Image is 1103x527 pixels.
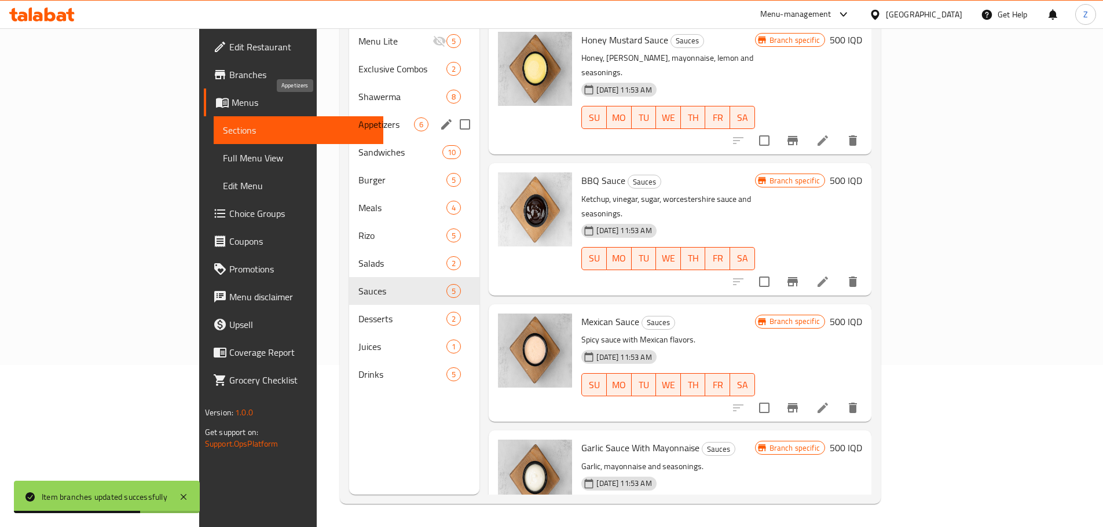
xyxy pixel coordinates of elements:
[581,51,754,80] p: Honey, [PERSON_NAME], mayonnaise, lemon and seasonings.
[442,145,461,159] div: items
[358,367,446,381] span: Drinks
[632,247,657,270] button: TU
[358,256,446,270] span: Salads
[642,316,675,330] div: Sauces
[358,340,446,353] div: Juices
[581,31,668,49] span: Honey Mustard Sauce
[358,284,446,298] span: Sauces
[349,83,479,110] div: Shawerma8
[223,179,374,193] span: Edit Menu
[349,138,479,166] div: Sandwiches10
[611,109,627,126] span: MO
[656,247,681,270] button: WE
[636,109,652,126] span: TU
[816,401,830,415] a: Edit menu item
[214,144,383,172] a: Full Menu View
[204,227,383,255] a: Coupons
[816,275,830,289] a: Edit menu item
[205,436,279,451] a: Support.OpsPlatform
[661,109,676,126] span: WE
[349,55,479,83] div: Exclusive Combos2
[358,90,446,104] span: Shawerma
[229,234,374,248] span: Coupons
[349,249,479,277] div: Salads2
[414,117,428,131] div: items
[681,247,706,270] button: TH
[42,491,167,503] div: Item branches updated successfully
[592,84,656,95] span: [DATE] 11:53 AM
[607,106,632,129] button: MO
[581,333,754,347] p: Spicy sauce with Mexican flavors.
[710,377,725,393] span: FR
[229,290,374,304] span: Menu disclaimer
[587,109,602,126] span: SU
[358,117,414,131] span: Appetizers
[204,283,383,311] a: Menu disclaimer
[636,377,652,393] span: TU
[705,106,730,129] button: FR
[433,34,446,48] svg: Inactive section
[447,36,460,47] span: 5
[839,394,867,422] button: delete
[349,23,479,393] nav: Menu sections
[232,95,374,109] span: Menus
[349,166,479,194] div: Burger5
[205,425,258,440] span: Get support on:
[204,338,383,366] a: Coverage Report
[498,440,572,514] img: Garlic Sauce With Mayonnaise
[204,89,383,116] a: Menus
[581,172,625,189] span: BBQ Sauce
[681,106,706,129] button: TH
[229,318,374,331] span: Upsell
[765,443,824,454] span: Branch specific
[443,147,460,158] span: 10
[358,34,433,48] span: Menu Lite
[632,106,657,129] button: TU
[358,173,446,187] span: Burger
[447,258,460,269] span: 2
[204,200,383,227] a: Choice Groups
[765,316,824,327] span: Branch specific
[447,175,460,186] span: 5
[661,250,676,267] span: WE
[236,405,254,420] span: 1.0.0
[358,62,446,76] div: Exclusive Combos
[358,201,446,215] div: Meals
[830,32,862,48] h6: 500 IQD
[581,192,754,221] p: Ketchup, vinegar, sugar, worcestershire sauce and seasonings.
[686,109,701,126] span: TH
[705,373,730,396] button: FR
[592,352,656,363] span: [DATE] 11:53 AM
[1083,8,1088,21] span: Z
[349,194,479,222] div: Meals4
[229,373,374,387] span: Grocery Checklist
[735,109,750,126] span: SA
[223,151,374,165] span: Full Menu View
[581,459,754,474] p: Garlic, mayonnaise and seasonings.
[702,443,735,456] span: Sauces
[592,478,656,489] span: [DATE] 11:53 AM
[358,312,446,326] span: Desserts
[349,360,479,388] div: Drinks5
[607,247,632,270] button: MO
[710,250,725,267] span: FR
[642,316,675,329] span: Sauces
[686,250,701,267] span: TH
[349,305,479,333] div: Desserts2
[830,440,862,456] h6: 500 IQD
[229,40,374,54] span: Edit Restaurant
[447,91,460,102] span: 8
[498,172,572,246] img: BBQ Sauce
[447,369,460,380] span: 5
[446,34,461,48] div: items
[710,109,725,126] span: FR
[752,396,776,420] span: Select to update
[446,173,461,187] div: items
[447,341,460,352] span: 1
[581,106,607,129] button: SU
[830,172,862,189] h6: 500 IQD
